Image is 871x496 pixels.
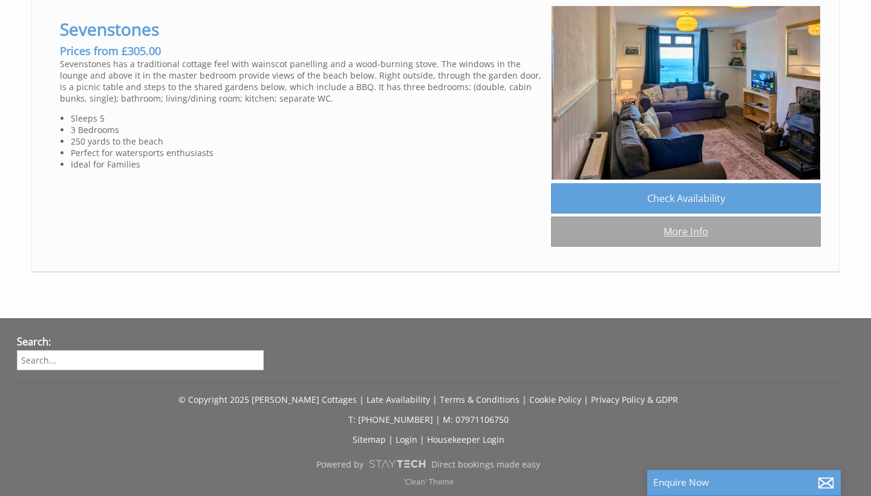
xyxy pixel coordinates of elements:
a: Sevenstones [60,18,159,41]
li: Sleeps 5 [71,113,541,124]
img: scrumpy.png [368,457,426,471]
span: | [435,414,440,425]
h3: Prices from £305.00 [60,44,541,58]
p: Enquire Now [653,476,835,489]
li: 3 Bedrooms [71,124,541,135]
span: | [420,434,425,445]
span: | [522,394,527,405]
span: | [388,434,393,445]
a: More Info [551,217,821,247]
a: Privacy Policy & GDPR [591,394,678,405]
a: Cookie Policy [529,394,581,405]
a: Login [396,434,417,445]
a: M: 07971106750 [443,414,509,425]
h3: Search: [17,335,264,348]
li: 250 yards to the beach [71,135,541,147]
a: Powered byDirect bookings made easy [17,454,840,474]
p: 'Clean' Theme [17,477,840,487]
img: SS_Lounge.original.jpg [551,5,821,180]
a: T: [PHONE_NUMBER] [348,414,433,425]
span: | [584,394,589,405]
p: Sevenstones has a traditional cottage feel with wainscot panelling and a wood-burning stove. The ... [60,58,541,104]
li: Ideal for Families [71,158,541,170]
span: | [359,394,364,405]
a: © Copyright 2025 [PERSON_NAME] Cottages [178,394,357,405]
span: | [432,394,437,405]
li: Perfect for watersports enthusiasts [71,147,541,158]
a: Late Availability [367,394,430,405]
input: Search... [17,350,264,370]
a: Terms & Conditions [440,394,520,405]
a: Housekeeper Login [427,434,504,445]
a: Sitemap [353,434,386,445]
a: Check Availability [551,183,821,214]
